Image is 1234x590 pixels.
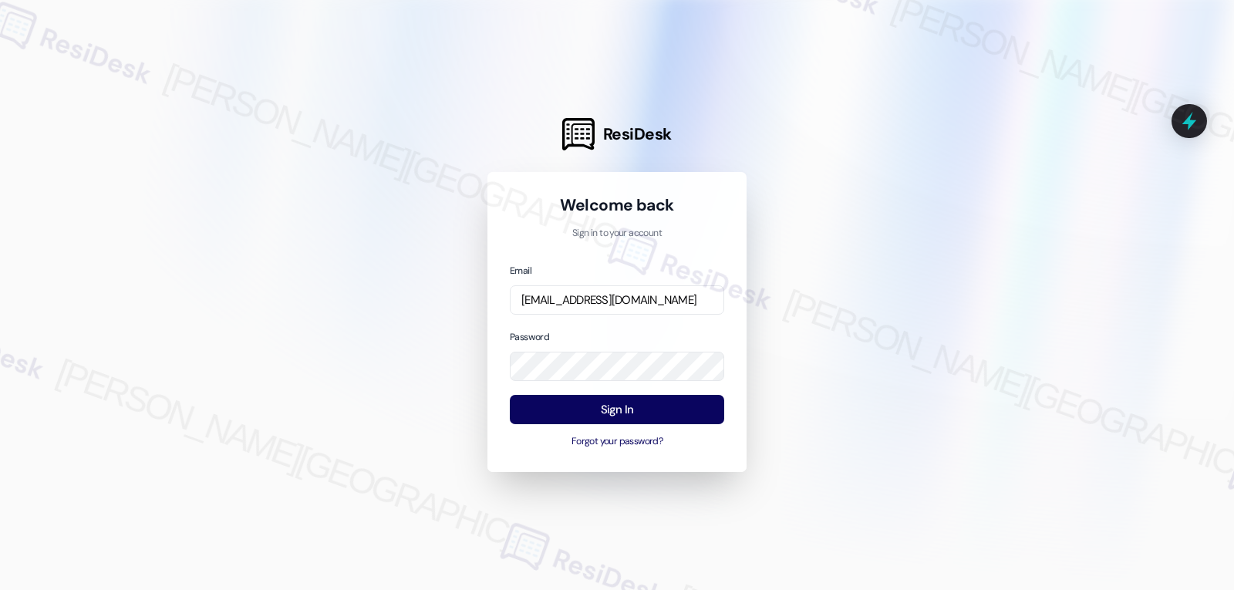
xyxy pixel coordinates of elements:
h1: Welcome back [510,194,724,216]
label: Email [510,265,531,277]
button: Forgot your password? [510,435,724,449]
label: Password [510,331,549,343]
button: Sign In [510,395,724,425]
input: name@example.com [510,285,724,315]
p: Sign in to your account [510,227,724,241]
img: ResiDesk Logo [562,118,595,150]
span: ResiDesk [603,123,672,145]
